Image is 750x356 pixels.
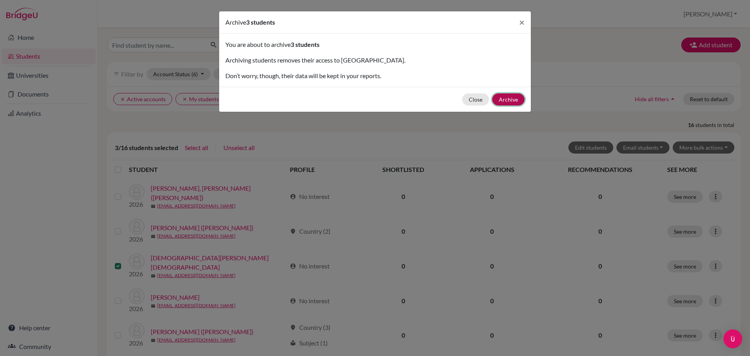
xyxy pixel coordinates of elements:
[225,18,246,26] span: Archive
[291,41,320,48] span: 3 students
[246,18,275,26] span: 3 students
[492,93,525,106] button: Archive
[462,93,489,106] button: Close
[519,16,525,28] span: ×
[225,55,525,65] p: Archiving students removes their access to [GEOGRAPHIC_DATA].
[723,329,742,348] div: Open Intercom Messenger
[225,71,525,81] p: Don’t worry, though, their data will be kept in your reports.
[225,40,525,49] p: You are about to archive
[513,11,531,33] button: Close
